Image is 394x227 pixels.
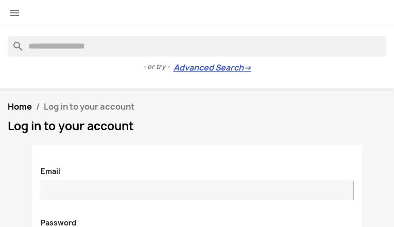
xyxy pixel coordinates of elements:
i:  [8,7,21,19]
i: search [8,36,20,48]
label: Email [33,161,68,177]
input: Search [8,36,386,57]
a: Advanced Search→ [174,63,251,73]
span: - or try - [143,62,174,72]
span: → [244,63,251,73]
span: Log in to your account [44,101,134,112]
a: Home [8,101,32,112]
h1: Log in to your account [8,120,386,132]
